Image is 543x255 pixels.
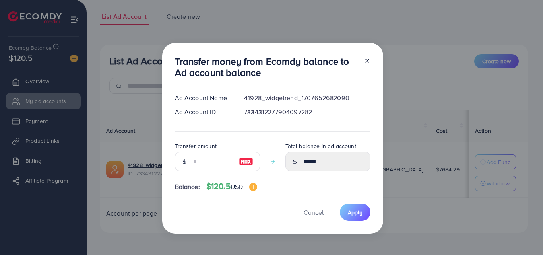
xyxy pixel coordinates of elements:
[249,183,257,191] img: image
[169,107,238,117] div: Ad Account ID
[509,219,537,249] iframe: Chat
[169,93,238,103] div: Ad Account Name
[206,181,257,191] h4: $120.5
[294,204,334,221] button: Cancel
[340,204,370,221] button: Apply
[285,142,356,150] label: Total balance in ad account
[304,208,324,217] span: Cancel
[348,208,363,216] span: Apply
[175,182,200,191] span: Balance:
[238,107,376,117] div: 7334312277904097282
[231,182,243,191] span: USD
[175,56,358,79] h3: Transfer money from Ecomdy balance to Ad account balance
[238,93,376,103] div: 41928_widgetrend_1707652682090
[239,157,253,166] img: image
[175,142,217,150] label: Transfer amount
